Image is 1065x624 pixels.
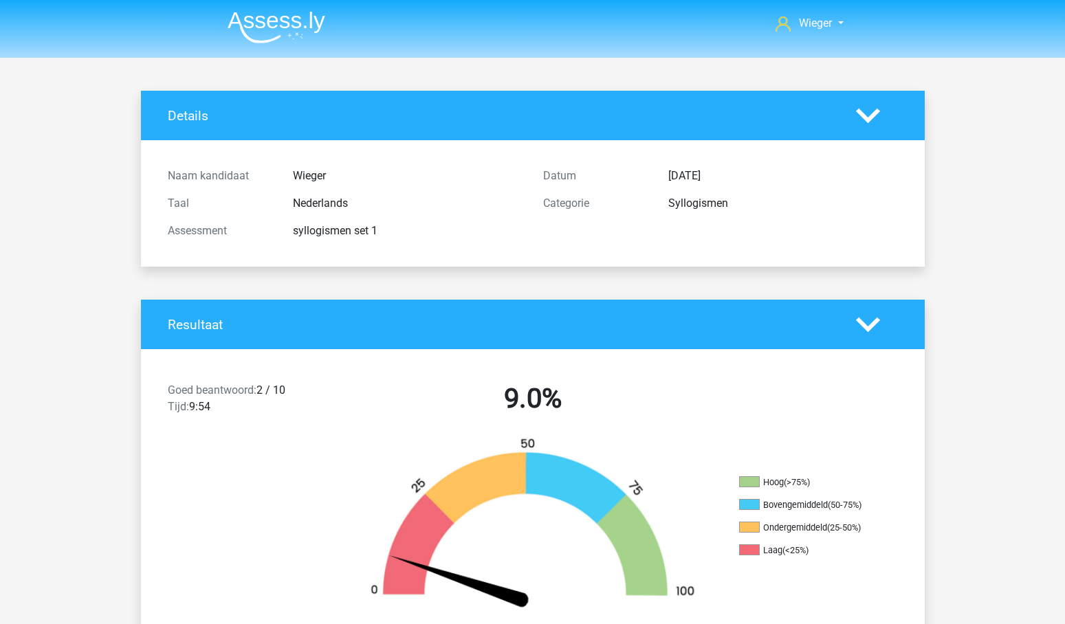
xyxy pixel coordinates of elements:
[739,476,877,489] li: Hoog
[157,168,283,184] div: Naam kandidaat
[157,382,345,421] div: 2 / 10 9:54
[283,195,533,212] div: Nederlands
[168,383,256,397] span: Goed beantwoord:
[533,195,658,212] div: Categorie
[283,168,533,184] div: Wieger
[739,522,877,534] li: Ondergemiddeld
[533,168,658,184] div: Datum
[347,437,718,610] img: 9.368dbdf3dc12.png
[782,545,809,555] div: (<25%)
[770,15,848,32] a: Wieger
[157,195,283,212] div: Taal
[828,500,861,510] div: (50-75%)
[658,168,908,184] div: [DATE]
[799,16,832,30] span: Wieger
[355,382,710,415] h2: 9.0%
[168,400,189,413] span: Tijd:
[168,108,835,124] h4: Details
[157,223,283,239] div: Assessment
[658,195,908,212] div: Syllogismen
[168,317,835,333] h4: Resultaat
[784,477,810,487] div: (>75%)
[228,11,325,43] img: Assessly
[739,499,877,511] li: Bovengemiddeld
[827,522,861,533] div: (25-50%)
[739,544,877,557] li: Laag
[283,223,533,239] div: syllogismen set 1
